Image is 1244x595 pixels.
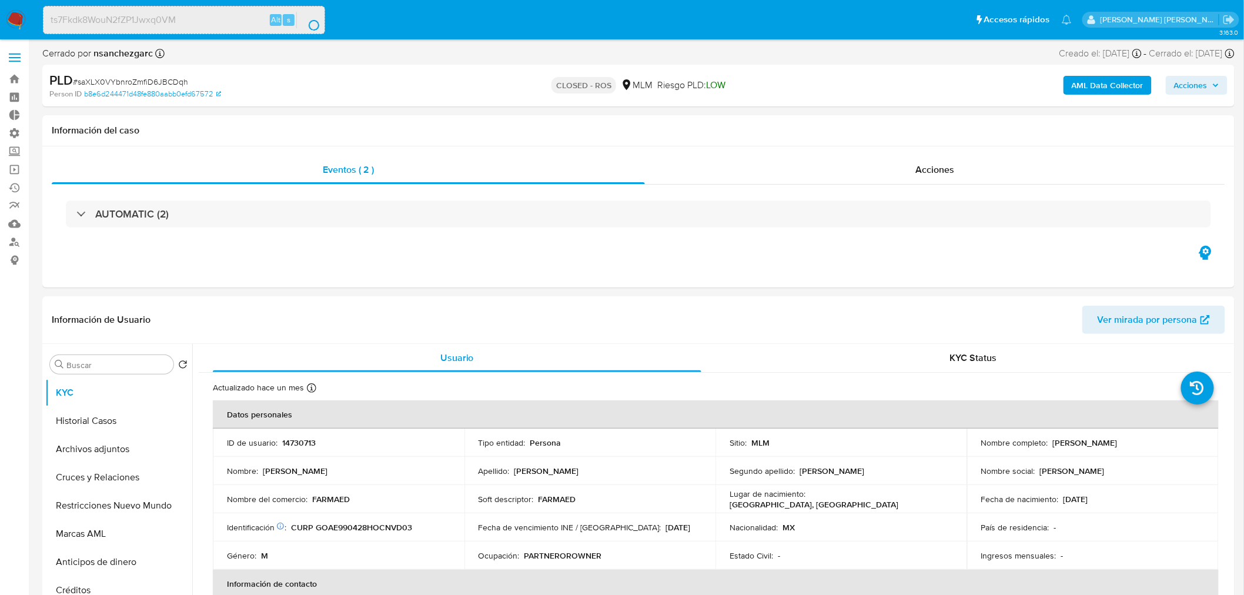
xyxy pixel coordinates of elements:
p: Nombre del comercio : [227,494,307,504]
button: Marcas AML [45,520,192,548]
a: Notificaciones [1062,15,1072,25]
span: Acciones [915,163,954,176]
p: MX [782,522,795,533]
input: Buscar [66,360,169,370]
p: Nacionalidad : [730,522,778,533]
span: - [1144,47,1147,60]
p: Lugar de nacimiento : [730,489,805,499]
p: ID de usuario : [227,437,277,448]
p: [DATE] [666,522,691,533]
p: [PERSON_NAME] [1040,466,1105,476]
span: Accesos rápidos [984,14,1050,26]
button: Acciones [1166,76,1228,95]
p: [PERSON_NAME] [514,466,579,476]
span: KYC Status [950,351,997,365]
button: Archivos adjuntos [45,435,192,463]
span: Alt [271,14,280,25]
span: Usuario [440,351,474,365]
span: Acciones [1174,76,1208,95]
div: Cerrado el: [DATE] [1149,47,1235,60]
p: Apellido : [479,466,510,476]
div: AUTOMATIC (2) [66,200,1211,228]
p: País de residencia : [981,522,1049,533]
p: PARTNEROROWNER [524,550,602,561]
p: Segundo apellido : [730,466,795,476]
span: Riesgo PLD: [657,79,725,92]
span: s [287,14,290,25]
p: Fecha de vencimiento INE / [GEOGRAPHIC_DATA] : [479,522,661,533]
b: AML Data Collector [1072,76,1143,95]
button: Buscar [55,360,64,369]
p: Estado Civil : [730,550,773,561]
p: [GEOGRAPHIC_DATA], [GEOGRAPHIC_DATA] [730,499,898,510]
p: Nombre completo : [981,437,1048,448]
p: Actualizado hace un mes [213,382,304,393]
p: FARMAED [539,494,576,504]
h1: Información de Usuario [52,314,151,326]
p: Nombre : [227,466,258,476]
th: Datos personales [213,400,1219,429]
p: FARMAED [312,494,350,504]
p: Fecha de nacimiento : [981,494,1059,504]
p: - [1061,550,1064,561]
p: Identificación : [227,522,286,533]
p: CURP GOAE990428HOCNVD03 [291,522,412,533]
p: M [261,550,268,561]
button: Cruces y Relaciones [45,463,192,492]
h3: AUTOMATIC (2) [95,208,169,220]
p: Soft descriptor : [479,494,534,504]
p: [PERSON_NAME] [263,466,327,476]
div: MLM [621,79,653,92]
p: Tipo entidad : [479,437,526,448]
span: # saXLX0VYbnroZmfiD6JBCDqh [73,76,188,88]
p: Sitio : [730,437,747,448]
b: nsanchezgarc [91,46,153,60]
p: CLOSED - ROS [551,77,616,93]
p: Ingresos mensuales : [981,550,1056,561]
button: KYC [45,379,192,407]
p: Género : [227,550,256,561]
button: Ver mirada por persona [1082,306,1225,334]
p: Ocupación : [479,550,520,561]
button: Restricciones Nuevo Mundo [45,492,192,520]
span: Cerrado por [42,47,153,60]
p: daniela.lagunesrodriguez@mercadolibre.com.mx [1101,14,1219,25]
p: Persona [530,437,561,448]
p: - [1054,522,1056,533]
h1: Información del caso [52,125,1225,136]
a: Salir [1223,14,1235,26]
div: Creado el: [DATE] [1059,47,1142,60]
span: Ver mirada por persona [1098,306,1198,334]
b: Person ID [49,89,82,99]
span: LOW [706,78,725,92]
b: PLD [49,71,73,89]
button: Volver al orden por defecto [178,360,188,373]
button: Anticipos de dinero [45,548,192,576]
button: Historial Casos [45,407,192,435]
span: Eventos ( 2 ) [323,163,374,176]
p: [PERSON_NAME] [800,466,864,476]
p: Nombre social : [981,466,1035,476]
p: [DATE] [1064,494,1088,504]
p: - [778,550,780,561]
p: 14730713 [282,437,316,448]
input: Buscar usuario o caso... [44,12,325,28]
p: [PERSON_NAME] [1053,437,1118,448]
p: MLM [751,437,770,448]
button: search-icon [296,12,320,28]
a: b8e6d244471d48fe880aabb0efd67572 [84,89,221,99]
button: AML Data Collector [1064,76,1152,95]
